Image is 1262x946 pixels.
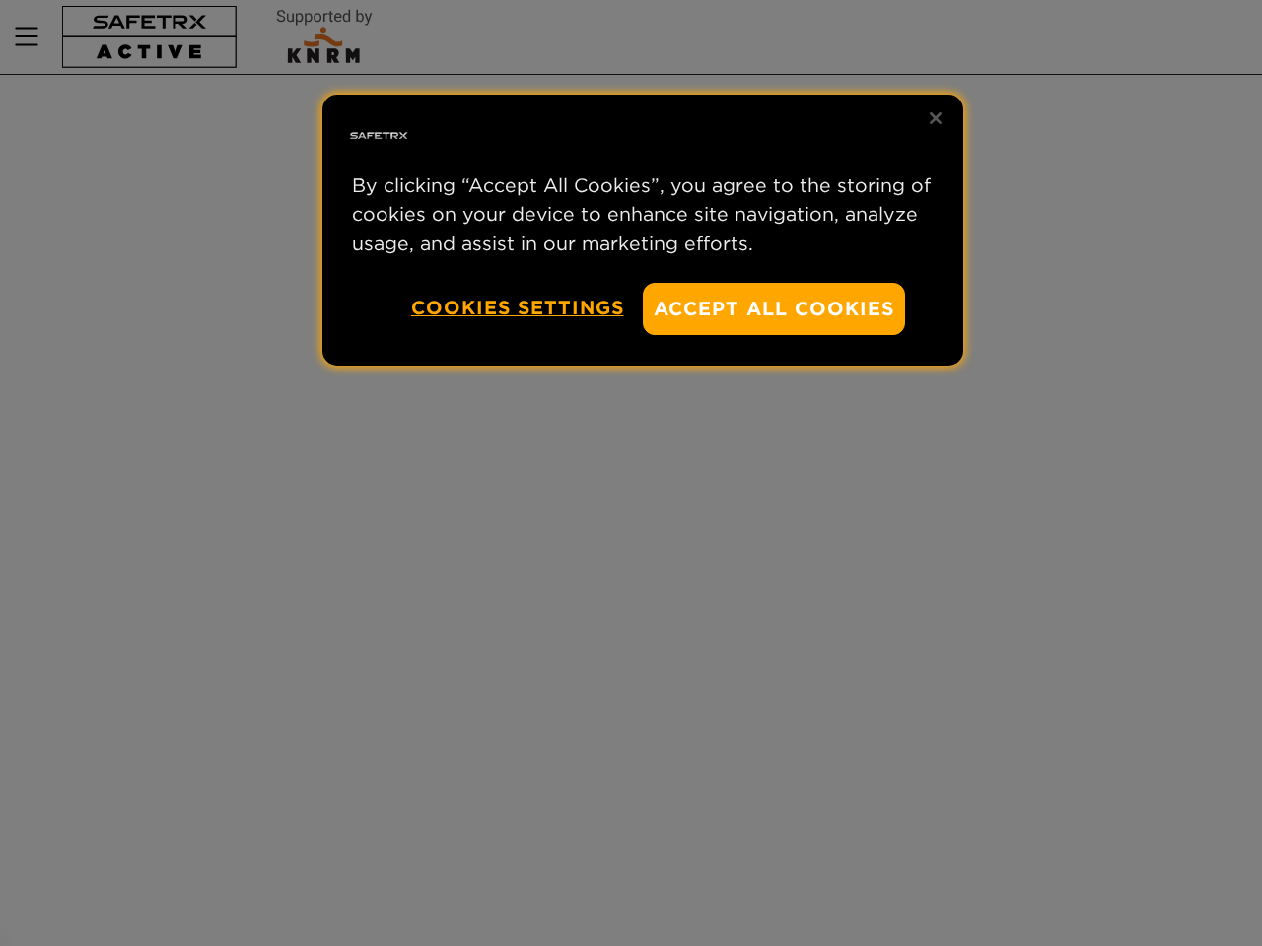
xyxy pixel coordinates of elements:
img: Safe Tracks [347,104,410,168]
button: Cookies Settings [411,283,624,333]
p: By clicking “Accept All Cookies”, you agree to the storing of cookies on your device to enhance s... [352,171,934,258]
button: Accept All Cookies [643,283,905,335]
button: Close [914,97,957,140]
div: Privacy [322,95,963,366]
